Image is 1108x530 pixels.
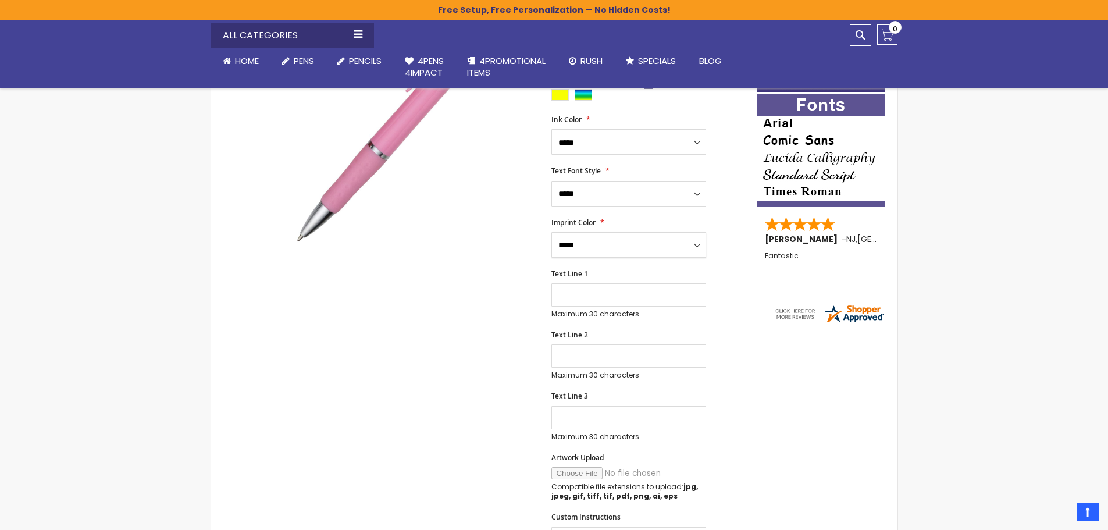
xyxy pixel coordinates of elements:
a: Home [211,48,270,74]
a: Pencils [326,48,393,74]
div: All Categories [211,23,374,48]
a: Pens [270,48,326,74]
span: Ink Color [551,115,582,125]
a: Blog [687,48,733,74]
span: Home [235,55,259,67]
span: [PERSON_NAME] [765,233,842,245]
img: font-personalization-examples [757,94,885,207]
a: 0 [877,24,897,45]
span: 4PROMOTIONAL ITEMS [467,55,546,79]
span: Text Font Style [551,166,601,176]
strong: jpg, jpeg, gif, tiff, tif, pdf, png, ai, eps [551,482,698,501]
span: 4Pens 4impact [405,55,444,79]
a: Rush [557,48,614,74]
span: Text Line 2 [551,330,588,340]
a: 4PROMOTIONALITEMS [455,48,557,86]
p: Maximum 30 characters [551,310,706,319]
p: Maximum 30 characters [551,432,706,442]
div: Assorted [575,89,592,101]
a: 4pens.com certificate URL [774,316,885,326]
a: 4Pens4impact [393,48,455,86]
div: Fantastic [765,252,878,277]
span: Pens [294,55,314,67]
span: Artwork Upload [551,453,604,463]
span: Text Line 1 [551,269,588,279]
span: - , [842,233,943,245]
div: Yellow [551,89,569,101]
p: Maximum 30 characters [551,371,706,380]
span: [GEOGRAPHIC_DATA] [857,233,943,245]
span: Pencils [349,55,382,67]
img: 4pens.com widget logo [774,303,885,324]
span: NJ [846,233,856,245]
span: Custom Instructions [551,512,621,522]
span: Rush [580,55,603,67]
span: Text Line 3 [551,391,588,401]
span: Specials [638,55,676,67]
a: Specials [614,48,687,74]
span: Blog [699,55,722,67]
span: 0 [893,23,897,34]
span: Imprint Color [551,218,596,227]
p: Compatible file extensions to upload: [551,482,706,501]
